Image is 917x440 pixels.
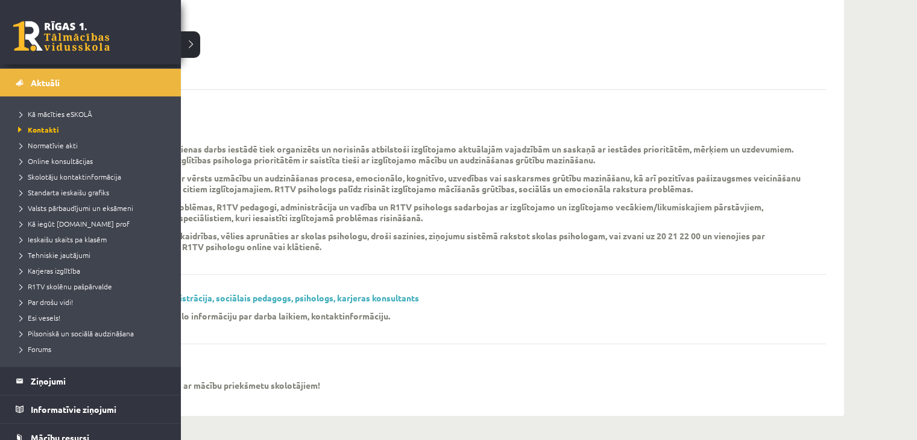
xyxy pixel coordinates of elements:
a: Kā mācīties eSKOLĀ [15,108,169,119]
a: Standarta ieskaišu grafiks [15,187,169,198]
span: Tehniskie jautājumi [15,250,90,260]
a: Karjeras izglītība [15,265,169,276]
a: Kā iegūt [DOMAIN_NAME] prof [15,218,169,229]
span: Normatīvie akti [15,140,78,150]
a: Skolotāju kontaktinformācija [15,171,169,182]
span: Skolotāju kontaktinformācija [15,172,121,181]
a: Online konsultācijas [15,156,169,166]
a: Tehniskie jautājumi [15,250,169,260]
a: Ieskaišu skaits pa klasēm [15,234,169,245]
span: Karjeras izglītība [15,266,80,275]
span: Valsts pārbaudījumi un eksāmeni [15,203,133,213]
legend: Informatīvie ziņojumi [31,395,166,423]
span: Kontakti [15,125,59,134]
a: Kontakti [15,124,169,135]
a: Rīgas 1. Tālmācības vidusskola [13,21,110,51]
span: Ieskaišu skaits pa klasēm [15,234,107,244]
span: Kā iegūt [DOMAIN_NAME] prof [15,219,130,228]
span: Kā mācīties eSKOLĀ [15,109,92,119]
a: Normatīvie akti [15,140,169,151]
a: Esi vesels! [15,312,169,323]
b: mācību un audzināšanas procesa, emocionālo, kognitīvo, uzvedības vai saskarsmes grūtību mazināšan... [90,172,801,194]
span: Esi vesels! [15,313,60,322]
span: Online konsultācijas [15,156,93,166]
a: Pilsoniskā un sociālā audzināšana [15,328,169,339]
span: Forums [15,344,51,354]
a: Informatīvie ziņojumi [16,395,166,423]
a: Valsts pārbaudījumi un eksāmeni [15,203,169,213]
b: Ja Tev ir jautājumi, neskaidrības, vēlies aprunāties ar skolas psihologu, droši sazinies, ziņojum... [90,230,765,252]
p: Šeit varēsiet iepazīties ar mācību priekšmetu skolotājiem! [90,380,320,391]
a: Ziņojumi [16,367,166,395]
a: R1TV direktore, administrācija, sociālais pedagogs, psihologs, karjeras konsultants [90,292,419,303]
a: R1TV skolēnu pašpārvalde [15,281,169,292]
p: R1TV psihologa darbs ir vērsts uz . R1TV psihologs palīdz risināt izglītojamo mācīšanās grūtības,... [90,172,808,194]
span: Pilsoniskā un sociālā audzināšana [15,328,134,338]
a: Aktuāli [16,69,166,96]
span: Aktuāli [31,77,60,88]
p: Lai risinātu minētās problēmas, R1TV pedagogi, administrācija un vadība un R1TV psihologs sadarbo... [90,201,808,223]
span: Standarta ieskaišu grafiks [15,187,109,197]
a: Forums [15,344,169,354]
p: Izglītības psihologa ikdienas darbs iestādē tiek organizēts un norisinās atbilstoši izglītojamo a... [90,143,808,165]
p: Šeit atradīsi visu aktuālo informāciju par darba laikiem, kontaktinformāciju. [90,310,390,321]
legend: Ziņojumi [31,367,166,395]
span: Par drošu vidi! [15,297,73,307]
span: R1TV skolēnu pašpārvalde [15,281,112,291]
a: Par drošu vidi! [15,297,169,307]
